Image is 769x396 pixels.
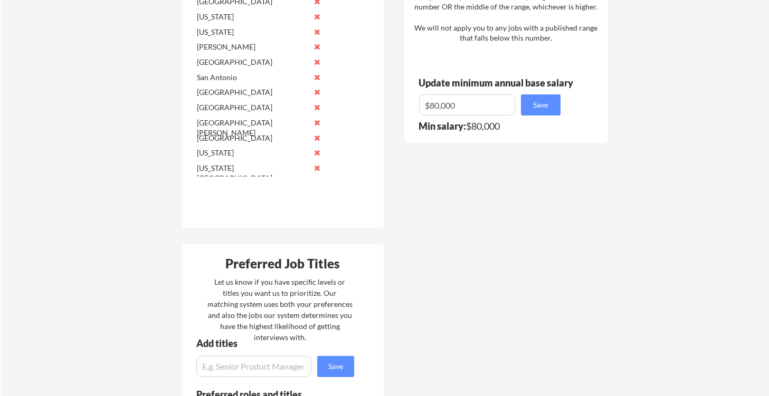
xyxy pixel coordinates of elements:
[197,118,308,138] div: [GEOGRAPHIC_DATA][PERSON_NAME]
[196,356,311,377] input: E.g. Senior Product Manager
[419,121,567,131] div: $80,000
[419,78,577,88] div: Update minimum annual base salary
[197,163,308,183] div: [US_STATE][GEOGRAPHIC_DATA]
[521,94,561,115] button: Save
[197,148,308,158] div: [US_STATE]
[196,339,345,348] div: Add titles
[317,356,354,377] button: Save
[197,72,308,83] div: San Antonio
[419,120,466,132] strong: Min salary:
[197,57,308,67] div: [GEOGRAPHIC_DATA]
[197,133,308,143] div: [GEOGRAPHIC_DATA]
[197,27,308,37] div: [US_STATE]
[419,94,515,115] input: E.g. $100,000
[185,257,381,270] div: Preferred Job Titles
[207,276,353,343] div: Let us know if you have specific levels or titles you want us to prioritize. Our matching system ...
[197,12,308,22] div: [US_STATE]
[197,102,308,113] div: [GEOGRAPHIC_DATA]
[197,87,308,98] div: [GEOGRAPHIC_DATA]
[197,42,308,52] div: [PERSON_NAME]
